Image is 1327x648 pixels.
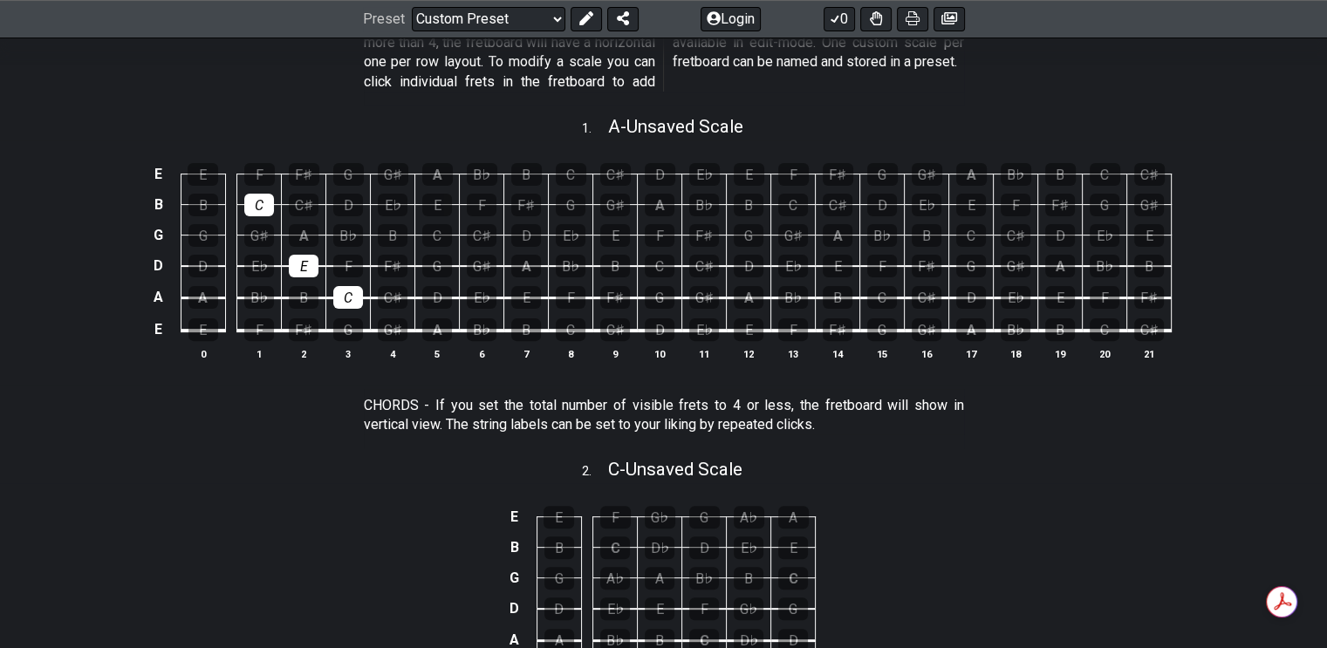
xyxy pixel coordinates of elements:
div: B♭ [867,224,897,247]
div: C [1090,163,1120,186]
div: E♭ [912,194,941,216]
button: Share Preset [607,7,639,31]
div: F♯ [1045,194,1075,216]
td: E [504,501,525,532]
th: 19 [1038,344,1083,363]
div: E [1045,286,1075,309]
button: Toggle Dexterity for all fretkits [860,7,892,31]
div: E [600,224,630,247]
div: B♭ [1001,318,1030,341]
div: G [778,597,808,620]
div: G♯ [689,286,719,309]
div: C♯ [689,255,719,277]
th: 13 [771,344,816,363]
div: G [556,194,585,216]
div: B [600,255,630,277]
div: F [556,286,585,309]
div: G♯ [467,255,496,277]
div: A [511,255,541,277]
div: C♯ [600,163,631,186]
div: A [956,163,987,186]
div: C♯ [289,194,318,216]
div: A [422,163,453,186]
div: E♭ [1090,224,1119,247]
div: E♭ [467,286,496,309]
div: B [912,224,941,247]
div: D [1045,224,1075,247]
div: B [511,163,542,186]
div: F [600,506,631,529]
div: C♯ [1134,318,1164,341]
div: A [645,567,674,590]
div: F♯ [600,286,630,309]
div: C♯ [1001,224,1030,247]
th: 7 [504,344,549,363]
th: 18 [994,344,1038,363]
div: G♯ [912,318,941,341]
div: A [422,318,452,341]
div: D [544,597,574,620]
th: 17 [949,344,994,363]
div: G♯ [1001,255,1030,277]
div: F♯ [823,163,853,186]
span: Preset [363,11,405,28]
div: C♯ [1134,163,1165,186]
button: Print [897,7,928,31]
th: 16 [905,344,949,363]
div: D [645,163,675,186]
div: G♯ [378,318,407,341]
div: A [734,286,763,309]
td: B [148,189,169,220]
div: A [1045,255,1075,277]
div: D [188,255,218,277]
div: F [778,163,809,186]
div: B♭ [556,255,585,277]
div: E♭ [734,536,763,559]
div: B [734,194,763,216]
div: E [188,163,218,186]
div: B♭ [1090,255,1119,277]
div: C [244,194,274,216]
div: E [422,194,452,216]
span: 2 . [582,462,608,481]
div: B♭ [244,286,274,309]
td: A [148,281,169,313]
div: G [689,506,720,529]
th: 12 [727,344,771,363]
div: G [645,286,674,309]
th: 6 [460,344,504,363]
div: F♯ [912,255,941,277]
div: G [333,163,364,186]
div: G♯ [600,194,630,216]
div: C♯ [600,318,630,341]
div: F [1090,286,1119,309]
th: 8 [549,344,593,363]
div: E♭ [689,318,719,341]
div: B♭ [689,567,719,590]
div: E [734,318,763,341]
div: B [289,286,318,309]
div: G [867,163,898,186]
div: E♭ [689,163,720,186]
div: D [422,286,452,309]
div: C [1090,318,1119,341]
div: F♯ [1134,286,1164,309]
div: G [1090,194,1119,216]
div: E♭ [1001,286,1030,309]
div: B♭ [333,224,363,247]
div: E [544,506,574,529]
div: C [867,286,897,309]
div: B [544,536,574,559]
td: E [148,159,169,189]
div: C [600,536,630,559]
div: G♯ [778,224,808,247]
div: B♭ [778,286,808,309]
span: A - Unsaved Scale [608,116,743,137]
div: D [956,286,986,309]
div: C [556,318,585,341]
div: C [778,567,808,590]
div: C [645,255,674,277]
div: B [188,194,218,216]
div: D [511,224,541,247]
td: D [148,250,169,282]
